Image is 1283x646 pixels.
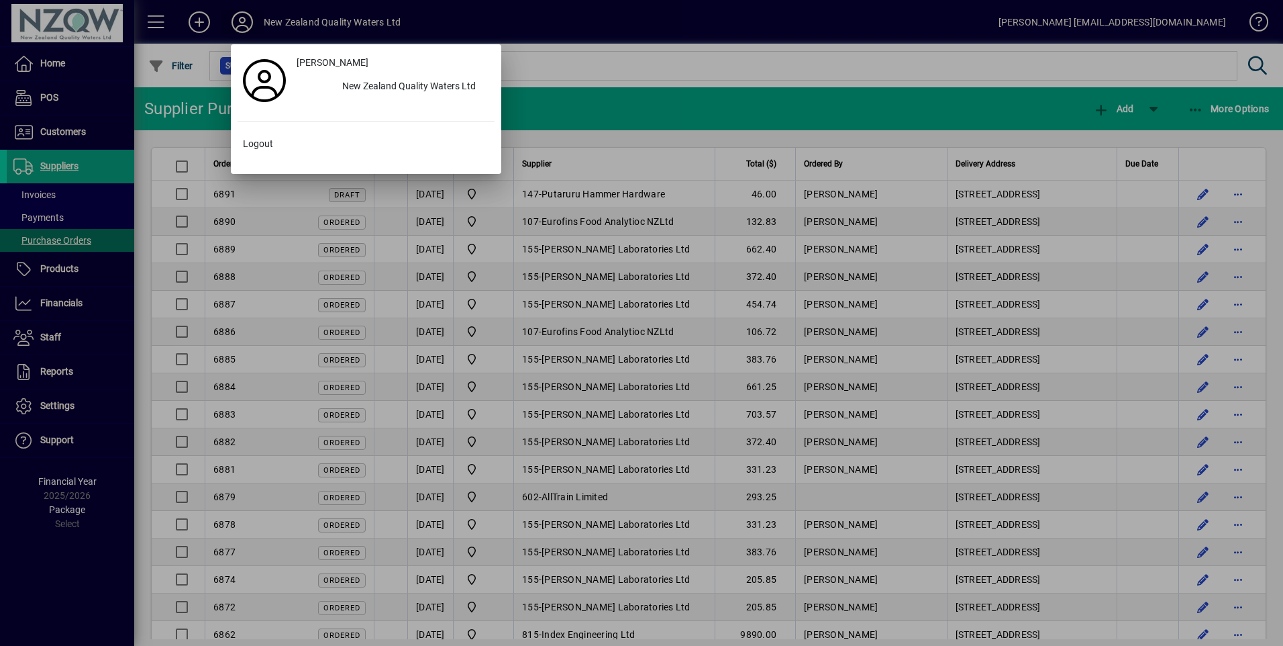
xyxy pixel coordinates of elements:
button: New Zealand Quality Waters Ltd [291,75,495,99]
button: Logout [238,132,495,156]
div: New Zealand Quality Waters Ltd [331,75,495,99]
span: [PERSON_NAME] [297,56,368,70]
span: Logout [243,137,273,151]
a: Profile [238,68,291,93]
a: [PERSON_NAME] [291,51,495,75]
